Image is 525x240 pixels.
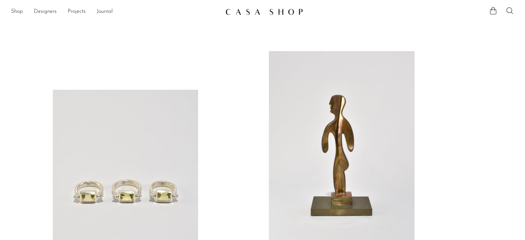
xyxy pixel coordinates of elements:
nav: Desktop navigation [11,6,220,18]
a: Projects [68,7,86,16]
a: Journal [97,7,113,16]
ul: NEW HEADER MENU [11,6,220,18]
a: Shop [11,7,23,16]
a: Designers [34,7,57,16]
